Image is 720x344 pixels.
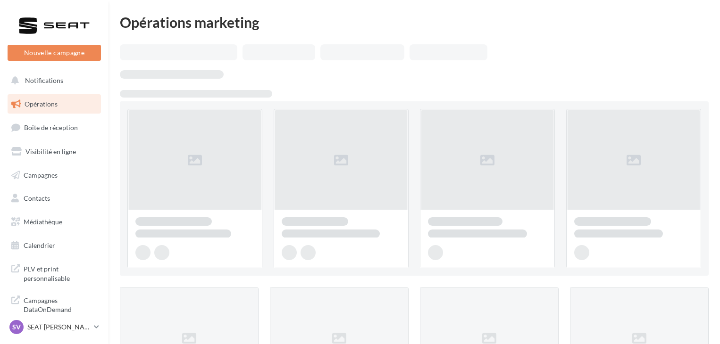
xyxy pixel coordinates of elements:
button: Nouvelle campagne [8,45,101,61]
span: Calendrier [24,241,55,249]
a: Campagnes [6,165,103,185]
span: Campagnes DataOnDemand [24,294,97,314]
a: Médiathèque [6,212,103,232]
div: Opérations marketing [120,15,709,29]
a: Campagnes DataOnDemand [6,290,103,318]
button: Notifications [6,71,99,90]
a: SV SEAT [PERSON_NAME] [8,318,101,336]
span: Opérations [25,100,58,108]
span: Notifications [25,76,63,84]
a: Boîte de réception [6,117,103,138]
p: SEAT [PERSON_NAME] [27,322,90,332]
span: Contacts [24,194,50,202]
span: Boîte de réception [24,123,78,131]
a: Calendrier [6,236,103,255]
a: Visibilité en ligne [6,142,103,162]
span: PLV et print personnalisable [24,262,97,283]
span: Visibilité en ligne [25,147,76,156]
a: Opérations [6,94,103,114]
a: PLV et print personnalisable [6,259,103,287]
span: Médiathèque [24,218,62,226]
span: SV [12,322,21,332]
a: Contacts [6,188,103,208]
span: Campagnes [24,171,58,179]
